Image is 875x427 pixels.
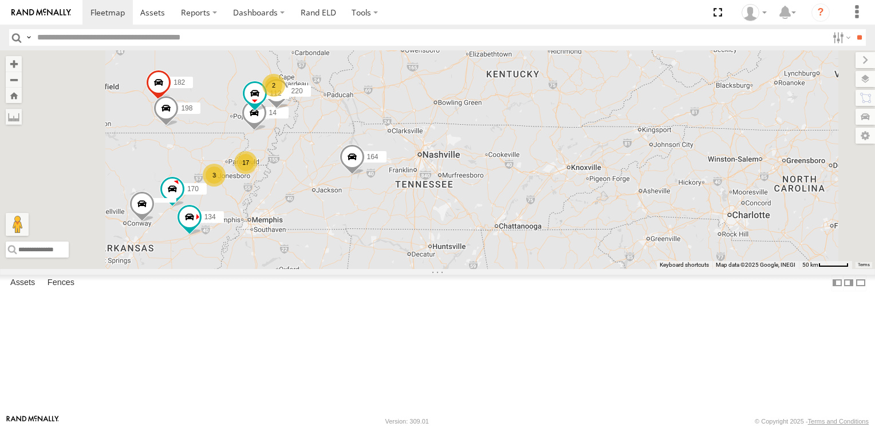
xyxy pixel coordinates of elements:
label: Assets [5,275,41,291]
button: Zoom in [6,56,22,72]
div: Version: 309.01 [385,418,429,425]
span: Map data ©2025 Google, INEGI [716,262,795,268]
label: Dock Summary Table to the Right [843,275,854,291]
span: 50 km [802,262,818,268]
label: Search Query [24,29,33,46]
span: 164 [367,153,379,161]
button: Zoom out [6,72,22,88]
img: rand-logo.svg [11,9,71,17]
div: John Bibbs [738,4,771,21]
a: Visit our Website [6,416,59,427]
span: 112 [270,89,281,97]
span: 134 [204,212,216,220]
div: © Copyright 2025 - [755,418,869,425]
button: Drag Pegman onto the map to open Street View [6,213,29,236]
span: 14 [269,109,277,117]
button: Map Scale: 50 km per 49 pixels [799,261,852,269]
span: 198 [181,104,192,112]
button: Zoom Home [6,88,22,103]
label: Hide Summary Table [855,275,866,291]
div: 17 [234,151,257,174]
label: Search Filter Options [828,29,853,46]
i: ? [811,3,830,22]
label: Fences [42,275,80,291]
div: 2 [262,74,285,97]
label: Measure [6,109,22,125]
span: 220 [291,87,303,95]
span: 182 [174,78,185,86]
span: 170 [187,185,199,193]
a: Terms (opens in new tab) [858,262,870,267]
a: Terms and Conditions [808,418,869,425]
label: Dock Summary Table to the Left [831,275,843,291]
div: 3 [203,164,226,187]
label: Map Settings [856,128,875,144]
button: Keyboard shortcuts [660,261,709,269]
